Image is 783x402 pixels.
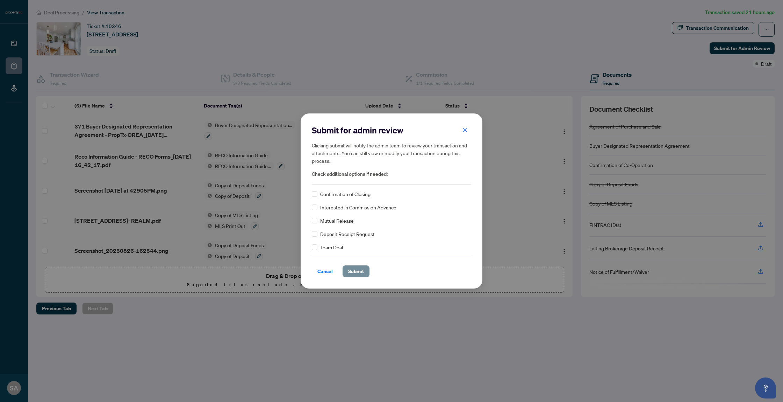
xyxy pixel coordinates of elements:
span: Check additional options if needed: [312,170,471,178]
h5: Clicking submit will notify the admin team to review your transaction and attachments. You can st... [312,141,471,165]
span: Confirmation of Closing [320,190,371,198]
span: Mutual Release [320,217,354,224]
span: Interested in Commission Advance [320,203,396,211]
span: Team Deal [320,243,343,251]
button: Submit [343,265,369,277]
button: Cancel [312,265,338,277]
span: Submit [348,266,364,277]
button: Open asap [755,377,776,398]
span: Deposit Receipt Request [320,230,375,238]
span: Cancel [317,266,333,277]
h2: Submit for admin review [312,125,471,136]
span: close [462,127,467,132]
